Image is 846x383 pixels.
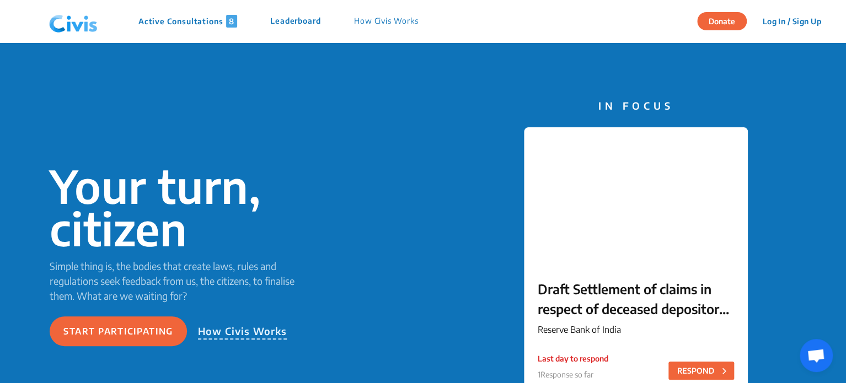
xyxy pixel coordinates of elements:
[270,15,321,28] p: Leaderboard
[138,15,237,28] p: Active Consultations
[538,369,608,380] p: 1
[538,353,608,364] p: Last day to respond
[538,279,734,319] p: Draft Settlement of claims in respect of deceased depositors – Simplification of Procedure
[50,316,187,346] button: Start participating
[354,15,419,28] p: How Civis Works
[697,15,755,26] a: Donate
[45,5,102,38] img: navlogo.png
[755,13,828,30] button: Log In / Sign Up
[540,370,593,379] span: Response so far
[800,339,833,372] a: Open chat
[697,12,747,30] button: Donate
[538,323,734,336] p: Reserve Bank of India
[668,362,734,380] button: RESPOND
[50,258,311,303] p: Simple thing is, the bodies that create laws, rules and regulations seek feedback from us, the ci...
[198,323,287,339] p: How Civis Works
[524,98,748,113] p: IN FOCUS
[50,165,311,250] p: Your turn, citizen
[226,15,237,28] span: 8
